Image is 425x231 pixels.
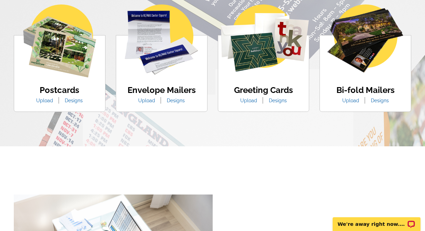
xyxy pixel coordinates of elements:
[264,98,292,103] a: Designs
[328,209,425,231] iframe: LiveChat chat widget
[235,98,262,103] a: Upload
[326,4,405,74] img: bio-fold-mailer.png
[31,98,58,103] a: Upload
[125,4,198,75] img: envelope-mailer.png
[133,98,160,103] a: Upload
[23,4,96,77] img: postcards.png
[60,98,88,103] a: Designs
[31,85,88,95] h4: Postcards
[234,85,293,95] h4: Greeting Cards
[128,85,196,95] h4: Envelope Mailers
[366,98,394,103] a: Designs
[336,85,395,95] h4: Bi-fold Mailers
[162,98,190,103] a: Designs
[218,4,309,72] img: greeting-cards.png
[337,98,364,103] a: Upload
